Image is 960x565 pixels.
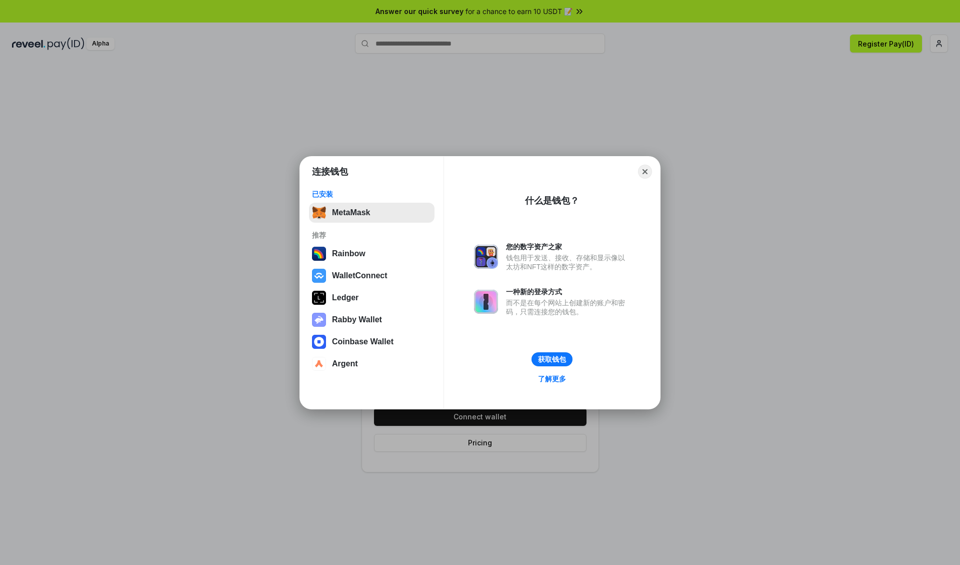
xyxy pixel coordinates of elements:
[309,332,434,352] button: Coinbase Wallet
[312,190,431,199] div: 已安装
[312,231,431,240] div: 推荐
[309,266,434,286] button: WalletConnect
[532,372,572,385] a: 了解更多
[332,271,387,280] div: WalletConnect
[309,310,434,330] button: Rabby Wallet
[332,337,393,346] div: Coinbase Wallet
[312,313,326,327] img: svg+xml,%3Csvg%20xmlns%3D%22http%3A%2F%2Fwww.w3.org%2F2000%2Fsvg%22%20fill%3D%22none%22%20viewBox...
[312,206,326,220] img: svg+xml,%3Csvg%20fill%3D%22none%22%20height%3D%2233%22%20viewBox%3D%220%200%2035%2033%22%20width%...
[538,355,566,364] div: 获取钱包
[312,335,326,349] img: svg+xml,%3Csvg%20width%3D%2228%22%20height%3D%2228%22%20viewBox%3D%220%200%2028%2028%22%20fill%3D...
[531,352,572,366] button: 获取钱包
[312,269,326,283] img: svg+xml,%3Csvg%20width%3D%2228%22%20height%3D%2228%22%20viewBox%3D%220%200%2028%2028%22%20fill%3D...
[638,165,652,179] button: Close
[309,203,434,223] button: MetaMask
[309,244,434,264] button: Rainbow
[332,293,358,302] div: Ledger
[312,166,348,178] h1: 连接钱包
[525,195,579,207] div: 什么是钱包？
[332,208,370,217] div: MetaMask
[332,359,358,368] div: Argent
[474,290,498,314] img: svg+xml,%3Csvg%20xmlns%3D%22http%3A%2F%2Fwww.w3.org%2F2000%2Fsvg%22%20fill%3D%22none%22%20viewBox...
[474,245,498,269] img: svg+xml,%3Csvg%20xmlns%3D%22http%3A%2F%2Fwww.w3.org%2F2000%2Fsvg%22%20fill%3D%22none%22%20viewBox...
[312,291,326,305] img: svg+xml,%3Csvg%20xmlns%3D%22http%3A%2F%2Fwww.w3.org%2F2000%2Fsvg%22%20width%3D%2228%22%20height%3...
[506,287,630,296] div: 一种新的登录方式
[309,354,434,374] button: Argent
[312,357,326,371] img: svg+xml,%3Csvg%20width%3D%2228%22%20height%3D%2228%22%20viewBox%3D%220%200%2028%2028%22%20fill%3D...
[538,374,566,383] div: 了解更多
[312,247,326,261] img: svg+xml,%3Csvg%20width%3D%22120%22%20height%3D%22120%22%20viewBox%3D%220%200%20120%20120%22%20fil...
[309,288,434,308] button: Ledger
[506,242,630,251] div: 您的数字资产之家
[332,249,365,258] div: Rainbow
[506,298,630,316] div: 而不是在每个网站上创建新的账户和密码，只需连接您的钱包。
[332,315,382,324] div: Rabby Wallet
[506,253,630,271] div: 钱包用于发送、接收、存储和显示像以太坊和NFT这样的数字资产。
